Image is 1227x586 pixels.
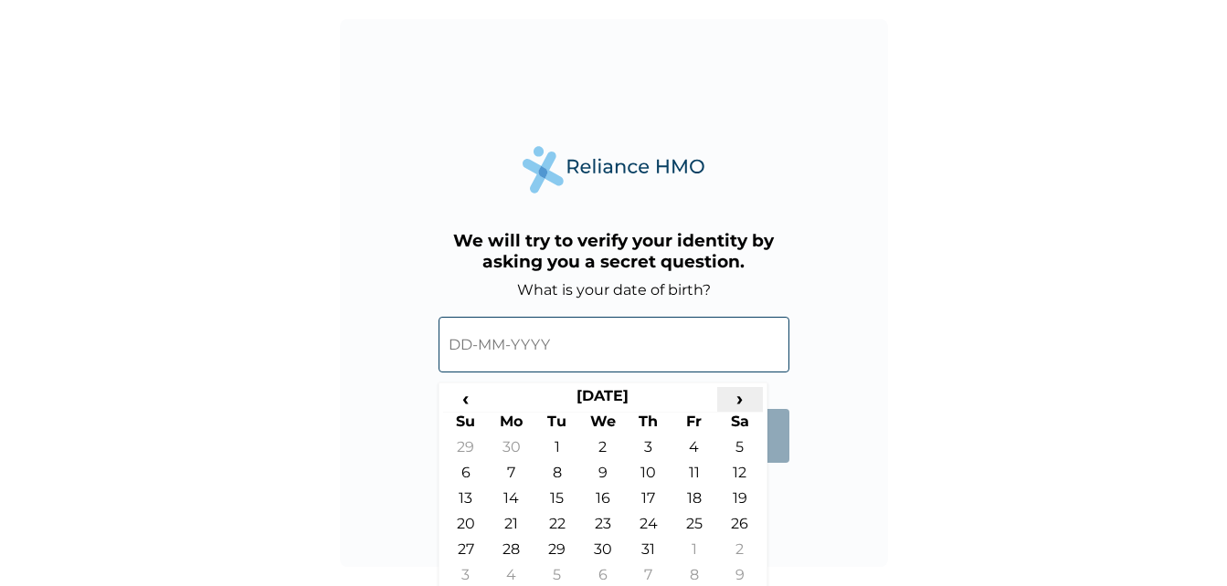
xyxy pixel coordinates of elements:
th: [DATE] [489,387,717,413]
th: We [580,413,626,438]
td: 24 [626,515,672,540]
td: 1 [672,540,717,566]
td: 31 [626,540,672,566]
th: Su [443,413,489,438]
td: 22 [534,515,580,540]
td: 29 [443,438,489,464]
td: 5 [717,438,763,464]
td: 18 [672,489,717,515]
td: 2 [580,438,626,464]
input: DD-MM-YYYY [439,317,789,372]
th: Tu [534,413,580,438]
td: 17 [626,489,672,515]
span: › [717,387,763,410]
h3: We will try to verify your identity by asking you a secret question. [439,230,789,272]
img: Reliance Health's Logo [523,146,705,193]
td: 23 [580,515,626,540]
td: 14 [489,489,534,515]
td: 13 [443,489,489,515]
td: 30 [489,438,534,464]
td: 3 [626,438,672,464]
label: What is your date of birth? [517,281,711,298]
td: 12 [717,464,763,489]
td: 1 [534,438,580,464]
td: 9 [580,464,626,489]
td: 21 [489,515,534,540]
td: 19 [717,489,763,515]
td: 30 [580,540,626,566]
th: Sa [717,413,763,438]
th: Fr [672,413,717,438]
td: 28 [489,540,534,566]
td: 7 [489,464,534,489]
td: 15 [534,489,580,515]
td: 11 [672,464,717,489]
td: 26 [717,515,763,540]
td: 2 [717,540,763,566]
td: 29 [534,540,580,566]
span: ‹ [443,387,489,410]
th: Mo [489,413,534,438]
td: 27 [443,540,489,566]
td: 20 [443,515,489,540]
td: 4 [672,438,717,464]
td: 8 [534,464,580,489]
td: 10 [626,464,672,489]
th: Th [626,413,672,438]
td: 25 [672,515,717,540]
td: 6 [443,464,489,489]
td: 16 [580,489,626,515]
